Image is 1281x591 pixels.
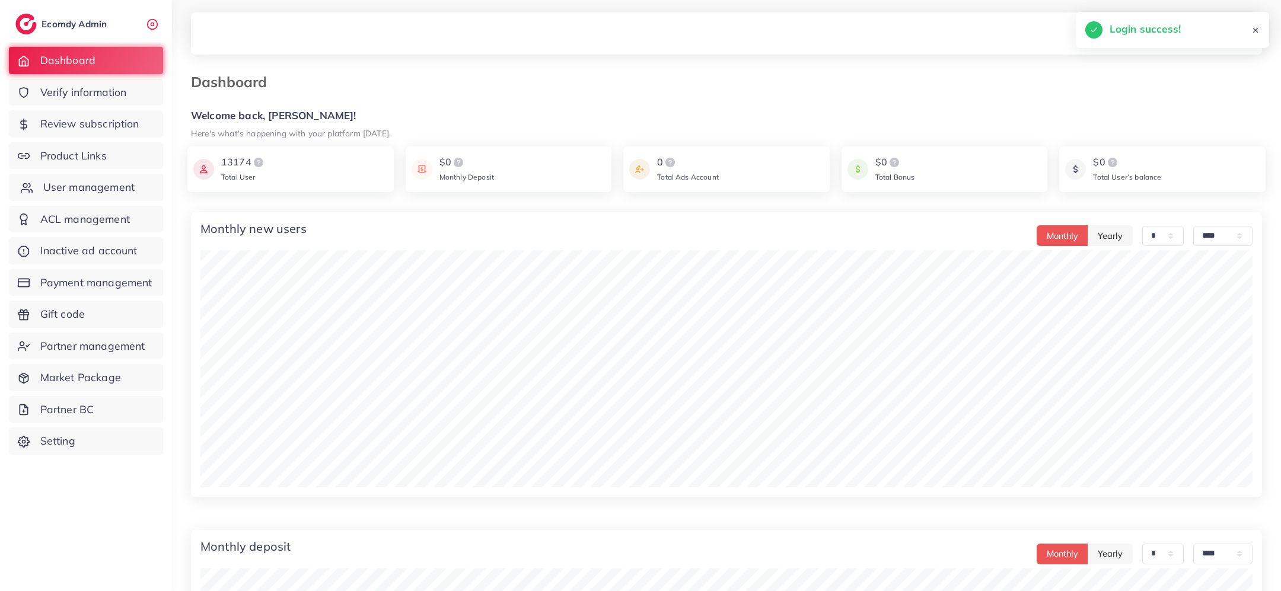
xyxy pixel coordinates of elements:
[9,79,163,106] a: Verify information
[9,47,163,74] a: Dashboard
[40,148,107,164] span: Product Links
[191,74,276,91] h3: Dashboard
[193,155,214,183] img: icon payment
[1037,225,1088,246] button: Monthly
[40,306,85,322] span: Gift code
[412,155,432,183] img: icon payment
[9,333,163,360] a: Partner management
[40,53,95,68] span: Dashboard
[1065,155,1086,183] img: icon payment
[1037,544,1088,564] button: Monthly
[847,155,868,183] img: icon payment
[9,110,163,138] a: Review subscription
[1093,172,1161,181] span: Total User’s balance
[221,155,266,170] div: 13174
[9,142,163,170] a: Product Links
[887,155,901,170] img: logo
[221,172,256,181] span: Total User
[40,370,121,385] span: Market Package
[1088,225,1133,246] button: Yearly
[40,212,130,227] span: ACL management
[439,155,494,170] div: $0
[1088,544,1133,564] button: Yearly
[9,396,163,423] a: Partner BC
[9,174,163,201] a: User management
[9,301,163,328] a: Gift code
[40,243,138,258] span: Inactive ad account
[663,155,677,170] img: logo
[43,180,135,195] span: User management
[40,402,94,417] span: Partner BC
[9,364,163,391] a: Market Package
[657,172,719,181] span: Total Ads Account
[9,237,163,264] a: Inactive ad account
[191,110,1262,122] h5: Welcome back, [PERSON_NAME]!
[40,116,139,132] span: Review subscription
[251,155,266,170] img: logo
[1105,155,1120,170] img: logo
[200,222,307,236] h4: Monthly new users
[9,269,163,296] a: Payment management
[1093,155,1161,170] div: $0
[40,338,145,354] span: Partner management
[875,155,915,170] div: $0
[9,206,163,233] a: ACL management
[40,85,127,100] span: Verify information
[40,275,152,290] span: Payment management
[40,433,75,449] span: Setting
[657,155,719,170] div: 0
[9,427,163,455] a: Setting
[15,14,110,34] a: logoEcomdy Admin
[42,18,110,30] h2: Ecomdy Admin
[15,14,37,34] img: logo
[451,155,466,170] img: logo
[629,155,650,183] img: icon payment
[439,172,494,181] span: Monthly Deposit
[191,128,391,138] small: Here's what's happening with your platform [DATE].
[200,539,291,554] h4: Monthly deposit
[1110,21,1181,37] h5: Login success!
[875,172,915,181] span: Total Bonus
